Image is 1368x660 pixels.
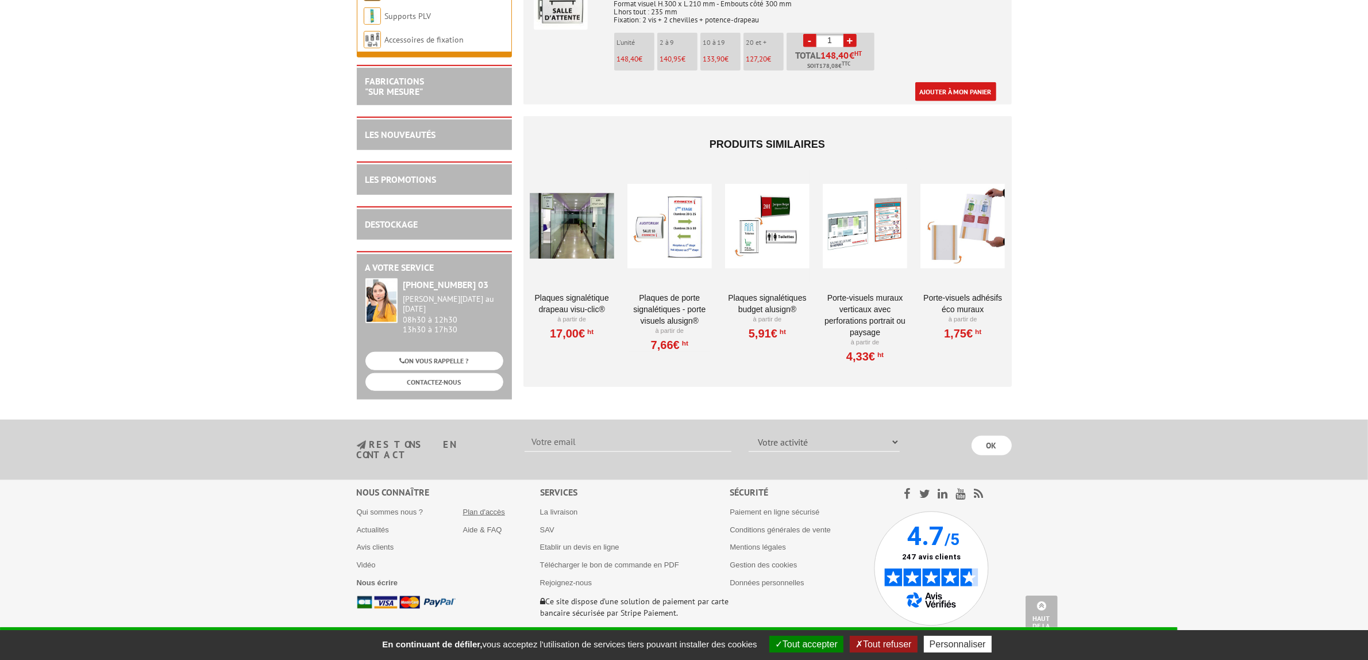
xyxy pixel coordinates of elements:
button: Personnaliser (fenêtre modale) [924,636,992,653]
p: À partir de [725,315,810,324]
a: CONTACTEZ-NOUS [365,373,503,391]
p: Ce site dispose d’une solution de paiement par carte bancaire sécurisée par Stripe Paiement. [540,596,730,619]
a: Plan d'accès [463,508,505,516]
strong: En continuant de défiler, [382,639,482,649]
a: Aide & FAQ [463,525,502,534]
p: € [746,55,784,63]
a: Accessoires de fixation [385,34,464,45]
a: Paiement en ligne sécurisé [730,508,819,516]
a: Rejoignez-nous [540,578,592,587]
div: [PERSON_NAME][DATE] au [DATE] [403,294,503,314]
div: Sécurité [730,486,874,499]
a: Gestion des cookies [730,561,797,569]
h2: A votre service [365,263,503,273]
a: DESTOCKAGE [365,218,418,230]
a: Plaques Signalétique drapeau Visu-Clic® [530,292,614,315]
a: Télécharger le bon de commande en PDF [540,561,679,569]
a: Mentions légales [730,543,786,551]
strong: [PHONE_NUMBER] 03 [403,279,489,290]
p: L'unité [617,39,654,47]
span: € [850,51,855,60]
sup: HT [875,351,884,359]
span: 133,90 [703,54,725,64]
a: Nous écrire [357,578,398,587]
div: 08h30 à 12h30 13h30 à 17h30 [403,294,503,334]
a: FABRICATIONS"Sur Mesure" [365,75,425,97]
sup: HT [585,328,594,336]
p: € [617,55,654,63]
p: À partir de [627,327,712,336]
p: Total [789,51,874,71]
a: Plaques Signalétiques Budget AluSign® [725,292,810,315]
a: 1,75€HT [944,330,981,337]
span: 148,40 [617,54,639,64]
p: 20 et + [746,39,784,47]
span: vous acceptez l'utilisation de services tiers pouvant installer des cookies [376,639,762,649]
a: Etablir un devis en ligne [540,543,619,551]
button: Tout refuser [850,636,917,653]
p: € [660,55,698,63]
span: Produits similaires [710,139,825,150]
img: newsletter.jpg [357,440,366,450]
a: Porte-visuels muraux verticaux avec perforations portrait ou paysage [823,292,907,338]
img: Avis Vérifiés - 4.7 sur 5 - 247 avis clients [874,511,989,626]
a: LES PROMOTIONS [365,174,437,185]
a: - [803,34,816,47]
a: 4,33€HT [846,353,884,360]
a: SAV [540,525,554,534]
span: 140,95 [660,54,682,64]
span: 148,40 [821,51,850,60]
a: Avis clients [357,543,394,551]
a: Actualités [357,525,389,534]
a: Plaques de porte signalétiques - Porte Visuels AluSign® [627,292,712,327]
sup: HT [855,49,862,57]
p: 10 à 19 [703,39,741,47]
button: Tout accepter [769,636,843,653]
a: La livraison [540,508,578,516]
span: 127,20 [746,54,768,64]
input: Votre email [525,432,731,452]
sup: HT [680,339,688,347]
a: Ajouter à mon panier [915,82,996,101]
span: Soit € [807,62,850,71]
img: Supports PLV [364,7,381,25]
a: ON VOUS RAPPELLE ? [365,352,503,370]
sup: HT [777,328,786,336]
h3: restons en contact [357,440,508,460]
a: Qui sommes nous ? [357,508,423,516]
a: Conditions générales de vente [730,525,831,534]
a: 7,66€HT [651,341,688,348]
a: Supports PLV [385,11,431,21]
p: À partir de [823,338,907,347]
sup: TTC [842,60,850,67]
a: Données personnelles [730,578,804,587]
a: + [843,34,857,47]
img: widget-service.jpg [365,278,398,323]
p: À partir de [530,315,614,324]
a: LES NOUVEAUTÉS [365,129,436,140]
p: À partir de [920,315,1005,324]
a: Vidéo [357,561,376,569]
a: Porte-visuels adhésifs éco muraux [920,292,1005,315]
sup: HT [973,328,981,336]
input: OK [972,436,1012,455]
p: € [703,55,741,63]
div: Nous connaître [357,486,540,499]
img: Accessoires de fixation [364,31,381,48]
a: Haut de la page [1026,596,1058,643]
a: 17,00€HT [550,330,594,337]
a: 5,91€HT [749,330,786,337]
div: Services [540,486,730,499]
p: 2 à 9 [660,39,698,47]
span: 178,08 [819,62,838,71]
